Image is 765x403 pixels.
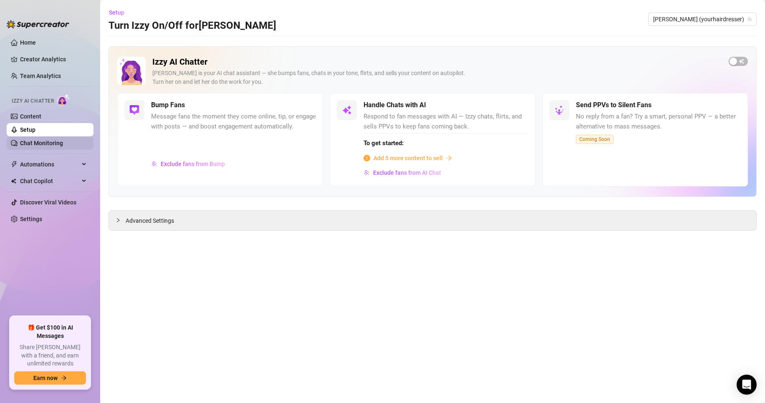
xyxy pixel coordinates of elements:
[20,140,63,146] a: Chat Monitoring
[576,112,741,131] span: No reply from a fan? Try a smart, personal PPV — a better alternative to mass messages.
[554,105,564,115] img: svg%3e
[33,375,58,381] span: Earn now
[11,161,18,168] span: thunderbolt
[20,73,61,79] a: Team Analytics
[364,112,528,131] span: Respond to fan messages with AI — Izzy chats, flirts, and sells PPVs to keep fans coming back.
[653,13,752,25] span: Raqual (yourhairdresser)
[14,343,86,368] span: Share [PERSON_NAME] with a friend, and earn unlimited rewards
[20,113,41,120] a: Content
[20,199,76,206] a: Discover Viral Videos
[12,97,54,105] span: Izzy AI Chatter
[20,53,87,66] a: Creator Analytics
[20,174,79,188] span: Chat Copilot
[20,39,36,46] a: Home
[151,161,157,167] img: svg%3e
[57,94,70,106] img: AI Chatter
[14,324,86,340] span: 🎁 Get $100 in AI Messages
[126,216,174,225] span: Advanced Settings
[20,158,79,171] span: Automations
[20,216,42,222] a: Settings
[446,155,452,161] span: arrow-right
[152,57,722,67] h2: Izzy AI Chatter
[364,170,370,176] img: svg%3e
[109,19,276,33] h3: Turn Izzy On/Off for [PERSON_NAME]
[129,105,139,115] img: svg%3e
[373,169,441,176] span: Exclude fans from AI Chat
[109,6,131,19] button: Setup
[7,20,69,28] img: logo-BBDzfeDw.svg
[151,100,185,110] h5: Bump Fans
[151,112,316,131] span: Message fans the moment they come online, tip, or engage with posts — and boost engagement automa...
[364,100,426,110] h5: Handle Chats with AI
[152,69,722,86] div: [PERSON_NAME] is your AI chat assistant — she bumps fans, chats in your tone, flirts, and sells y...
[117,57,146,85] img: Izzy AI Chatter
[576,135,614,144] span: Coming Soon
[737,375,757,395] div: Open Intercom Messenger
[342,105,352,115] img: svg%3e
[109,9,124,16] span: Setup
[116,218,121,223] span: collapsed
[151,157,225,171] button: Exclude fans from Bump
[20,126,35,133] a: Setup
[116,216,126,225] div: collapsed
[374,154,443,163] span: Add 5 more content to sell
[364,166,442,179] button: Exclude fans from AI Chat
[11,178,16,184] img: Chat Copilot
[161,161,225,167] span: Exclude fans from Bump
[576,100,651,110] h5: Send PPVs to Silent Fans
[61,375,67,381] span: arrow-right
[14,371,86,385] button: Earn nowarrow-right
[364,155,370,161] span: info-circle
[747,17,752,22] span: team
[364,139,404,147] strong: To get started:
